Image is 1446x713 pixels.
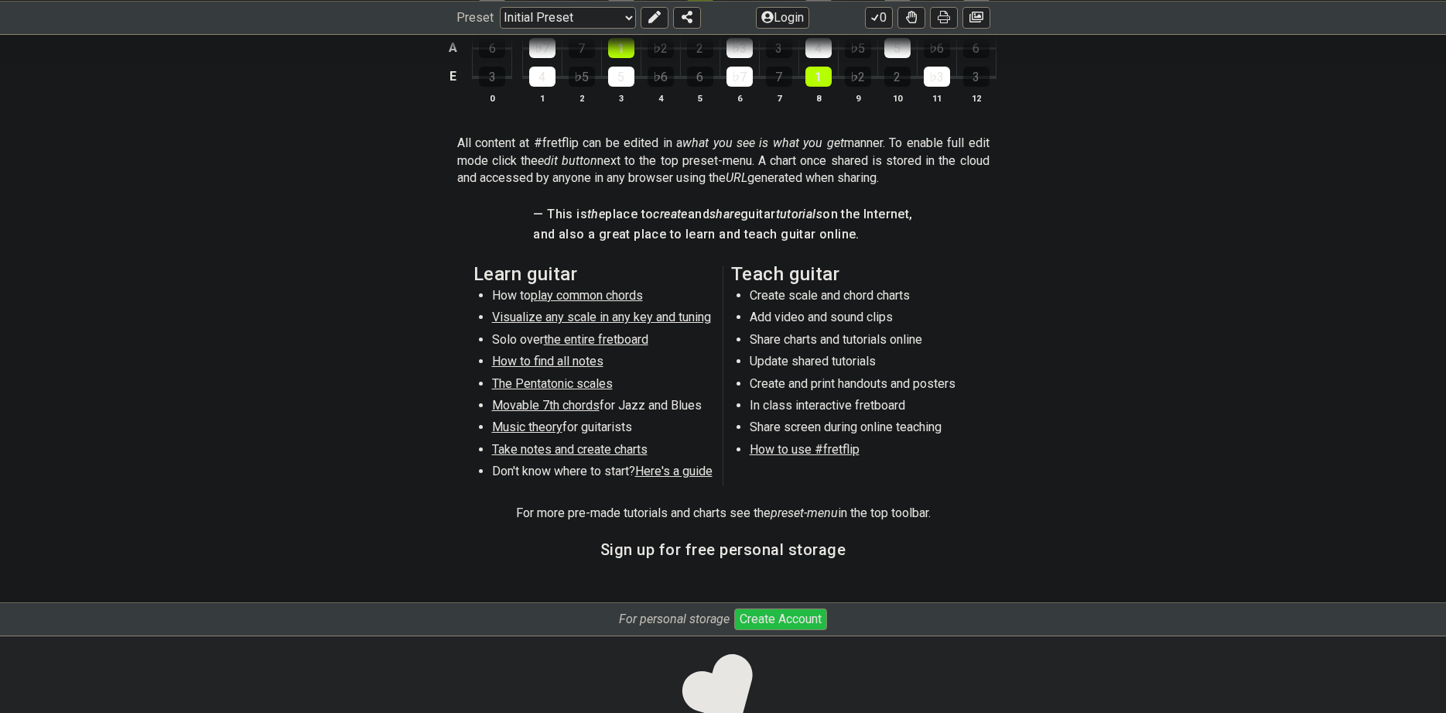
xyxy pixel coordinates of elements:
th: 9 [838,90,877,106]
li: Create scale and chord charts [750,287,970,309]
div: 1 [608,38,634,58]
div: 5 [608,67,634,87]
button: Share Preset [673,6,701,28]
em: preset-menu [771,506,838,520]
div: ♭7 [726,67,753,87]
th: 10 [877,90,917,106]
span: Preset [456,10,494,25]
em: share [709,207,740,221]
th: 2 [562,90,601,106]
button: Toggle Dexterity for all fretkits [897,6,925,28]
span: Visualize any scale in any key and tuning [492,310,711,324]
th: 11 [917,90,956,106]
span: the entire fretboard [544,332,648,347]
span: Music theory [492,420,562,434]
div: 6 [687,67,713,87]
span: How to find all notes [492,354,603,368]
th: 4 [641,90,680,106]
div: 3 [963,67,990,87]
h2: Learn guitar [473,266,716,283]
h2: Teach guitar [731,266,973,283]
span: Take notes and create charts [492,442,648,457]
div: ♭6 [648,67,674,87]
i: For personal storage [619,612,730,626]
select: Preset [500,6,636,28]
li: In class interactive fretboard [750,397,970,419]
div: ♭5 [569,67,595,87]
span: The Pentatonic scales [492,376,613,391]
p: For more pre-made tutorials and charts see the in the top toolbar. [516,505,931,522]
th: 7 [759,90,798,106]
em: edit button [538,153,597,168]
th: 3 [601,90,641,106]
div: ♭2 [845,67,871,87]
h4: and also a great place to learn and teach guitar online. [533,226,912,243]
div: 6 [479,38,505,58]
li: How to [492,287,713,309]
th: 5 [680,90,720,106]
th: 0 [473,90,512,106]
em: create [653,207,687,221]
button: Create image [962,6,990,28]
div: 4 [805,38,832,58]
td: A [443,33,462,62]
li: Don't know where to start? [492,463,713,485]
div: 3 [766,38,792,58]
li: Solo over [492,331,713,353]
li: for guitarists [492,419,713,440]
li: Update shared tutorials [750,353,970,375]
li: Create and print handouts and posters [750,375,970,397]
em: what you see is what you get [682,135,844,150]
div: 3 [479,67,505,87]
li: Share screen during online teaching [750,419,970,440]
div: ♭3 [924,67,950,87]
div: 7 [569,38,595,58]
button: 0 [865,6,893,28]
li: Share charts and tutorials online [750,331,970,353]
div: ♭5 [845,38,871,58]
h3: Sign up for free personal storage [600,541,846,558]
div: ♭7 [529,38,555,58]
div: ♭6 [924,38,950,58]
em: the [587,207,605,221]
button: Create Account [734,608,827,630]
button: Edit Preset [641,6,668,28]
button: Print [930,6,958,28]
em: tutorials [776,207,823,221]
span: Here's a guide [635,464,713,478]
li: for Jazz and Blues [492,397,713,419]
button: Login [756,6,809,28]
div: 4 [529,67,555,87]
div: 1 [805,67,832,87]
div: 6 [963,38,990,58]
span: How to use #fretflip [750,442,860,457]
span: Movable 7th chords [492,398,600,413]
th: 6 [720,90,759,106]
td: E [443,62,462,91]
p: All content at #fretflip can be edited in a manner. To enable full edit mode click the next to th... [457,135,990,187]
h4: — This is place to and guitar on the Internet, [533,206,912,223]
div: ♭2 [648,38,674,58]
th: 12 [956,90,996,106]
div: ♭3 [726,38,753,58]
div: 5 [884,38,911,58]
th: 1 [522,90,562,106]
li: Add video and sound clips [750,309,970,331]
span: play common chords [531,288,643,303]
div: 7 [766,67,792,87]
th: 8 [798,90,838,106]
em: URL [726,170,747,185]
div: 2 [687,38,713,58]
div: 2 [884,67,911,87]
